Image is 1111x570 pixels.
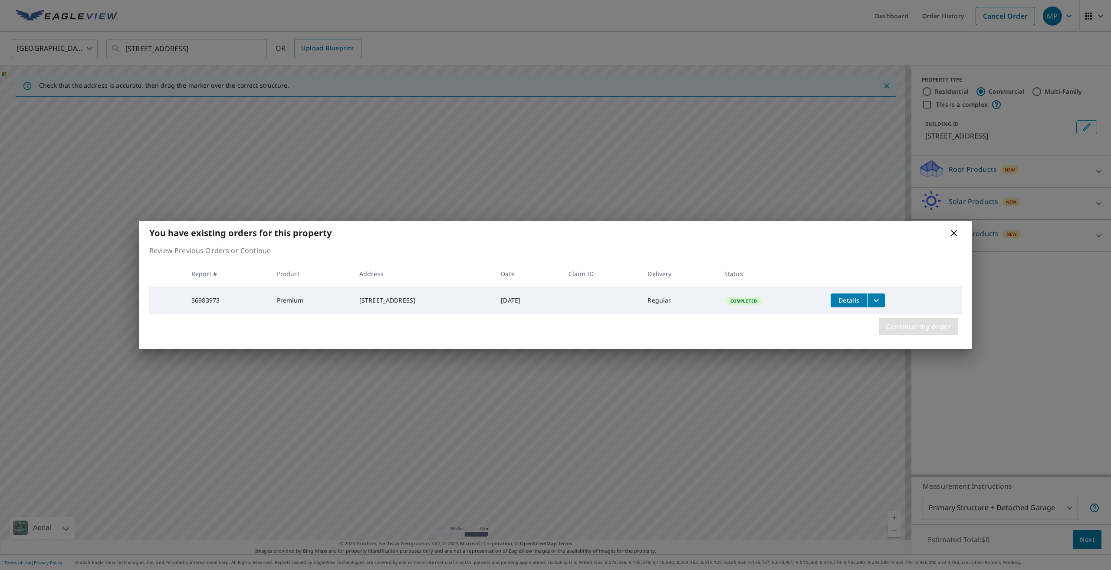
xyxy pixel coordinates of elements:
span: Details [836,296,862,304]
td: Premium [270,287,352,314]
button: Continue my order [879,318,958,335]
div: [STREET_ADDRESS] [359,296,487,305]
th: Report # [184,261,270,287]
th: Address [352,261,494,287]
th: Claim ID [562,261,641,287]
b: You have existing orders for this property [149,227,332,239]
td: Regular [641,287,717,314]
button: detailsBtn-36983973 [831,293,867,307]
td: 36983973 [184,287,270,314]
p: Review Previous Orders or Continue [149,245,962,256]
td: [DATE] [494,287,562,314]
th: Date [494,261,562,287]
span: Completed [725,298,762,304]
th: Delivery [641,261,717,287]
button: filesDropdownBtn-36983973 [867,293,885,307]
th: Status [717,261,824,287]
span: Continue my order [886,320,951,333]
th: Product [270,261,352,287]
